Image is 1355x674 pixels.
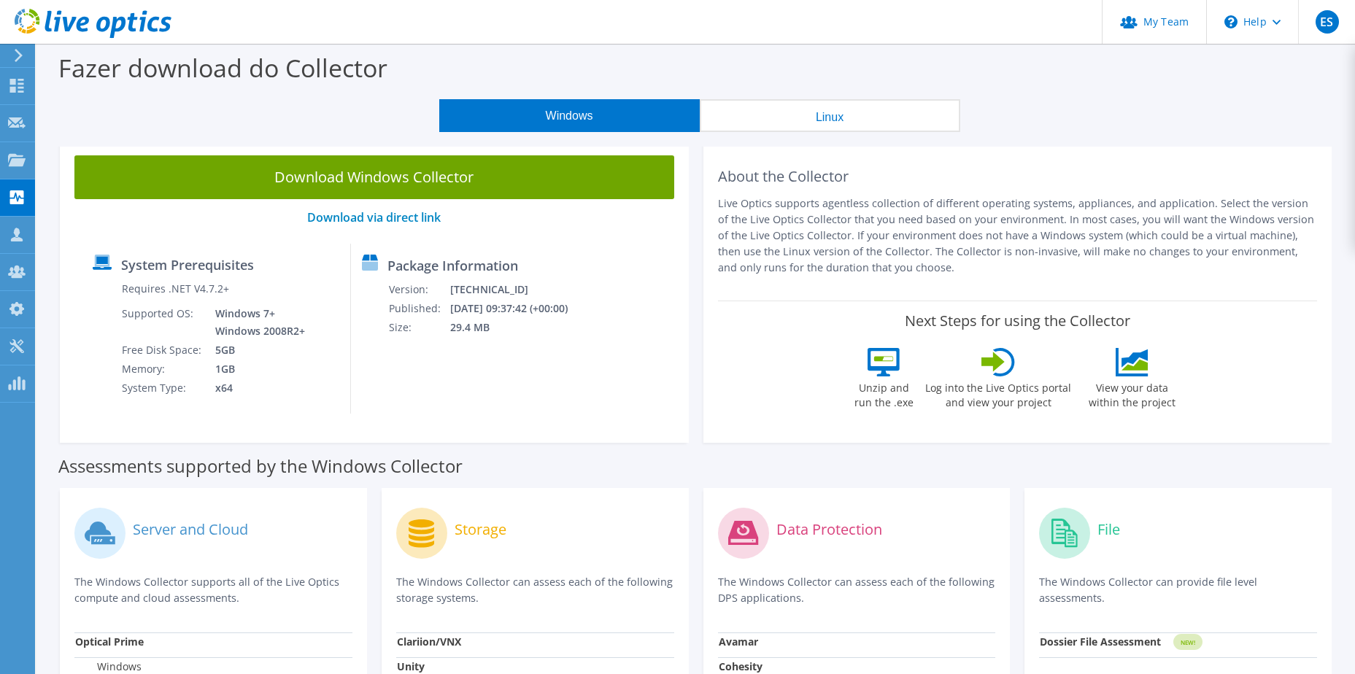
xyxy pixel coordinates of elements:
[924,376,1072,410] label: Log into the Live Optics portal and view your project
[58,51,387,85] label: Fazer download do Collector
[776,522,882,537] label: Data Protection
[121,379,204,398] td: System Type:
[719,659,763,673] strong: Cohesity
[74,155,674,199] a: Download Windows Collector
[388,299,449,318] td: Published:
[307,209,441,225] a: Download via direct link
[397,659,425,673] strong: Unity
[1181,638,1195,646] tspan: NEW!
[455,522,506,537] label: Storage
[449,299,587,318] td: [DATE] 09:37:42 (+00:00)
[204,360,308,379] td: 1GB
[449,280,587,299] td: [TECHNICAL_ID]
[388,280,449,299] td: Version:
[1079,376,1184,410] label: View your data within the project
[850,376,917,410] label: Unzip and run the .exe
[396,574,674,606] p: The Windows Collector can assess each of the following storage systems.
[204,341,308,360] td: 5GB
[905,312,1130,330] label: Next Steps for using the Collector
[75,659,142,674] label: Windows
[121,341,204,360] td: Free Disk Space:
[121,304,204,341] td: Supported OS:
[58,459,463,473] label: Assessments supported by the Windows Collector
[1039,574,1317,606] p: The Windows Collector can provide file level assessments.
[1097,522,1120,537] label: File
[397,635,461,648] strong: Clariion/VNX
[204,379,308,398] td: x64
[718,574,996,606] p: The Windows Collector can assess each of the following DPS applications.
[74,574,352,606] p: The Windows Collector supports all of the Live Optics compute and cloud assessments.
[1224,15,1238,28] svg: \n
[718,168,1318,185] h2: About the Collector
[121,360,204,379] td: Memory:
[387,258,518,273] label: Package Information
[204,304,308,341] td: Windows 7+ Windows 2008R2+
[121,257,254,272] label: System Prerequisites
[388,318,449,337] td: Size:
[122,282,229,296] label: Requires .NET V4.7.2+
[1316,10,1339,34] span: ES
[700,99,960,132] button: Linux
[439,99,700,132] button: Windows
[449,318,587,337] td: 29.4 MB
[133,522,248,537] label: Server and Cloud
[75,635,144,648] strong: Optical Prime
[718,195,1318,276] p: Live Optics supports agentless collection of different operating systems, appliances, and applica...
[719,635,758,648] strong: Avamar
[1040,635,1161,648] strong: Dossier File Assessment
